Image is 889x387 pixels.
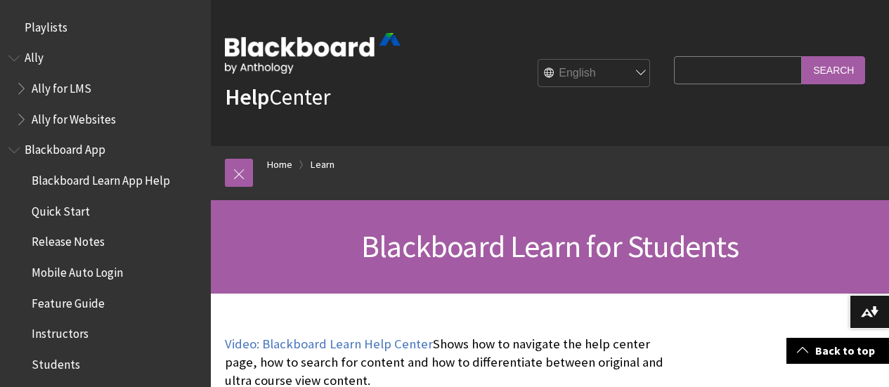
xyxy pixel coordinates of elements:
a: Back to top [786,338,889,364]
strong: Help [225,83,269,111]
img: Blackboard by Anthology [225,33,401,74]
span: Blackboard Learn for Students [361,227,739,265]
span: Instructors [32,322,89,341]
span: Feature Guide [32,291,105,310]
span: Ally for Websites [32,107,116,126]
a: Learn [311,156,335,173]
span: Release Notes [32,230,105,249]
span: Students [32,353,80,372]
span: Blackboard App [25,138,105,157]
span: Mobile Auto Login [32,261,123,280]
span: Playlists [25,15,67,34]
span: Quick Start [32,199,90,218]
nav: Book outline for Anthology Ally Help [8,46,202,131]
nav: Book outline for Playlists [8,15,202,39]
a: Video: Blackboard Learn Help Center [225,336,433,353]
span: Ally for LMS [32,77,91,96]
input: Search [802,56,865,84]
a: HelpCenter [225,83,330,111]
a: Home [267,156,292,173]
select: Site Language Selector [538,60,651,88]
span: Ally [25,46,44,65]
span: Blackboard Learn App Help [32,169,170,188]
